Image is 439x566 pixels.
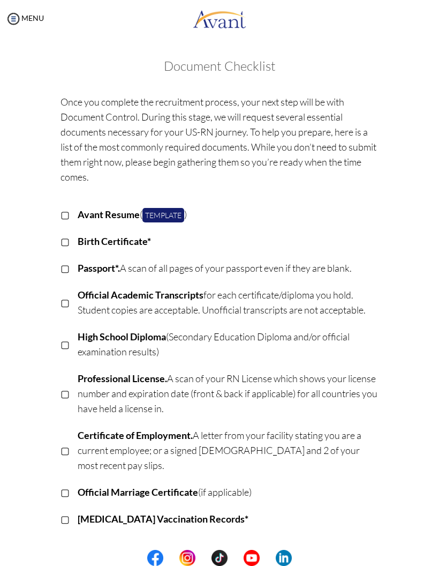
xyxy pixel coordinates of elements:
p: ▢ [60,234,70,249]
img: tt.png [211,550,228,566]
img: li.png [276,550,292,566]
p: ▢ [60,443,70,458]
a: MENU [5,13,44,23]
p: ▢ [60,337,70,352]
p: for each certificate/diploma you hold. Student copies are acceptable. Unofficial transcripts are ... [78,287,379,317]
img: fb.png [147,550,163,566]
p: ▢ [60,207,70,222]
img: logo.png [193,3,246,35]
b: Passport*. [78,262,120,274]
p: A letter from your facility stating you are a current employee; or a signed [DEMOGRAPHIC_DATA] an... [78,428,379,473]
b: Certificate of Employment. [78,429,193,441]
img: yt.png [244,550,260,566]
p: ▢ [60,386,70,401]
b: Avant Resume [78,208,140,220]
b: Professional License. [78,373,167,384]
p: ▢ [60,485,70,500]
p: (Secondary Education Diploma and/or official examination results) [78,329,379,359]
b: Birth Certificate* [78,235,151,247]
p: Once you complete the recruitment process, your next step will be with Document Control. During t... [60,94,379,184]
b: Official Academic Transcripts [78,289,203,301]
p: (if applicable) [78,485,379,500]
p: ( ) [78,207,379,222]
p: A scan of your RN License which shows your license number and expiration date (front & back if ap... [78,371,379,416]
img: in.png [179,550,195,566]
p: A scan of all pages of your passport even if they are blank. [78,260,379,275]
img: blank.png [163,550,179,566]
p: ▢ [60,511,70,526]
b: High School Diploma [78,331,166,342]
img: icon-menu.png [5,11,21,27]
p: ▢ [60,295,70,310]
b: Official Marriage Certificate [78,486,198,498]
img: blank.png [260,550,276,566]
a: Template [142,208,184,222]
img: blank.png [195,550,211,566]
img: blank.png [228,550,244,566]
h3: Document Checklist [11,59,428,73]
p: ▢ [60,260,70,275]
b: [MEDICAL_DATA] Vaccination Records* [78,513,248,525]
